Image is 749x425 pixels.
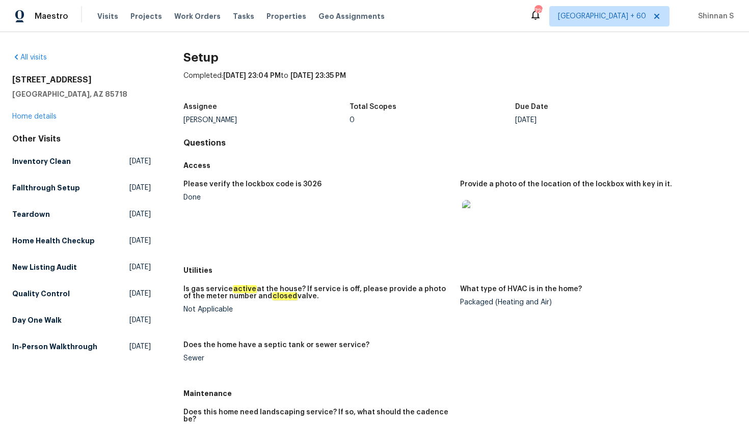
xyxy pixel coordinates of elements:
[12,75,151,85] h2: [STREET_ADDRESS]
[558,11,646,21] span: [GEOGRAPHIC_DATA] + 60
[183,103,217,110] h5: Assignee
[12,258,151,276] a: New Listing Audit[DATE]
[183,388,737,399] h5: Maintenance
[272,292,298,300] em: closed
[129,183,151,193] span: [DATE]
[350,117,516,124] div: 0
[183,52,737,63] h2: Setup
[183,286,452,300] h5: Is gas service at the house? If service is off, please provide a photo of the meter number and va...
[350,103,396,110] h5: Total Scopes
[12,113,57,120] a: Home details
[183,181,322,188] h5: Please verify the lockbox code is 3026
[12,337,151,356] a: In-Person Walkthrough[DATE]
[129,342,151,352] span: [DATE]
[12,152,151,171] a: Inventory Clean[DATE]
[183,342,369,349] h5: Does the home have a septic tank or sewer service?
[12,179,151,197] a: Fallthrough Setup[DATE]
[183,265,737,275] h5: Utilities
[694,11,734,21] span: Shinnan S
[129,156,151,166] span: [DATE]
[12,205,151,223] a: Teardown[DATE]
[129,315,151,325] span: [DATE]
[460,286,582,293] h5: What type of HVAC is in the home?
[174,11,221,21] span: Work Orders
[183,138,737,148] h4: Questions
[515,103,548,110] h5: Due Date
[183,71,737,97] div: Completed: to
[223,72,281,79] span: [DATE] 23:04 PM
[129,209,151,219] span: [DATE]
[460,299,729,306] div: Packaged (Heating and Air)
[35,11,68,21] span: Maestro
[12,311,151,329] a: Day One Walk[DATE]
[183,355,452,362] div: Sewer
[97,11,118,21] span: Visits
[12,262,77,272] h5: New Listing Audit
[12,209,50,219] h5: Teardown
[290,72,346,79] span: [DATE] 23:35 PM
[183,194,452,201] div: Done
[266,11,306,21] span: Properties
[12,54,47,61] a: All visits
[233,285,257,293] em: active
[12,285,151,303] a: Quality Control[DATE]
[12,342,97,352] h5: In-Person Walkthrough
[12,289,70,299] h5: Quality Control
[130,11,162,21] span: Projects
[183,306,452,313] div: Not Applicable
[12,183,80,193] h5: Fallthrough Setup
[233,13,254,20] span: Tasks
[12,134,151,144] div: Other Visits
[183,409,452,423] h5: Does this home need landscaping service? If so, what should the cadence be?
[515,117,681,124] div: [DATE]
[129,262,151,272] span: [DATE]
[534,6,542,16] div: 726
[129,289,151,299] span: [DATE]
[12,232,151,250] a: Home Health Checkup[DATE]
[12,236,95,246] h5: Home Health Checkup
[12,315,62,325] h5: Day One Walk
[129,236,151,246] span: [DATE]
[12,156,71,166] h5: Inventory Clean
[12,89,151,99] h5: [GEOGRAPHIC_DATA], AZ 85718
[318,11,385,21] span: Geo Assignments
[460,181,672,188] h5: Provide a photo of the location of the lockbox with key in it.
[183,160,737,171] h5: Access
[183,117,350,124] div: [PERSON_NAME]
